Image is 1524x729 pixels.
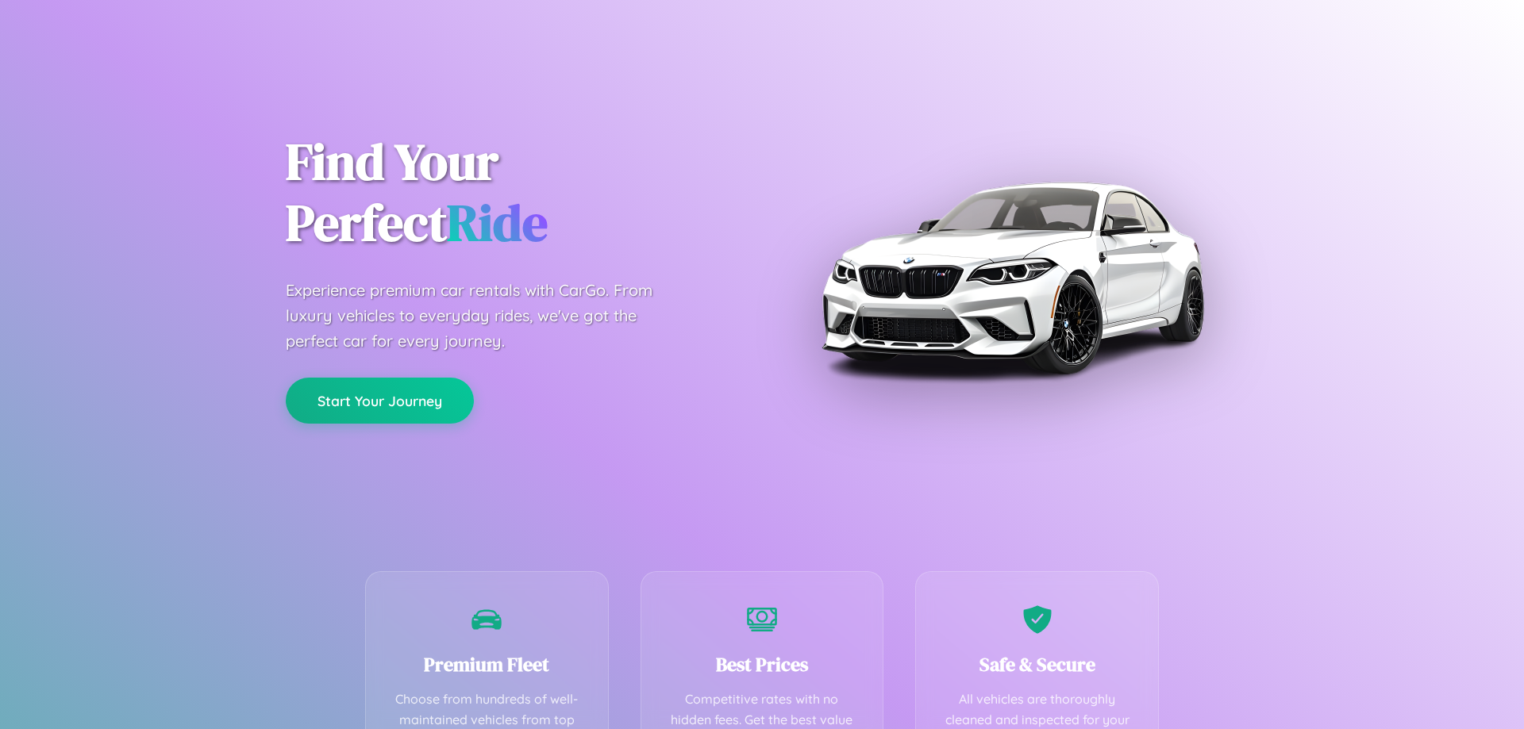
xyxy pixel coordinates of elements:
[665,651,860,677] h3: Best Prices
[390,651,584,677] h3: Premium Fleet
[286,132,738,254] h1: Find Your Perfect
[814,79,1210,476] img: Premium BMW car rental vehicle
[940,651,1134,677] h3: Safe & Secure
[447,188,548,257] span: Ride
[286,378,474,424] button: Start Your Journey
[286,278,683,354] p: Experience premium car rentals with CarGo. From luxury vehicles to everyday rides, we've got the ...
